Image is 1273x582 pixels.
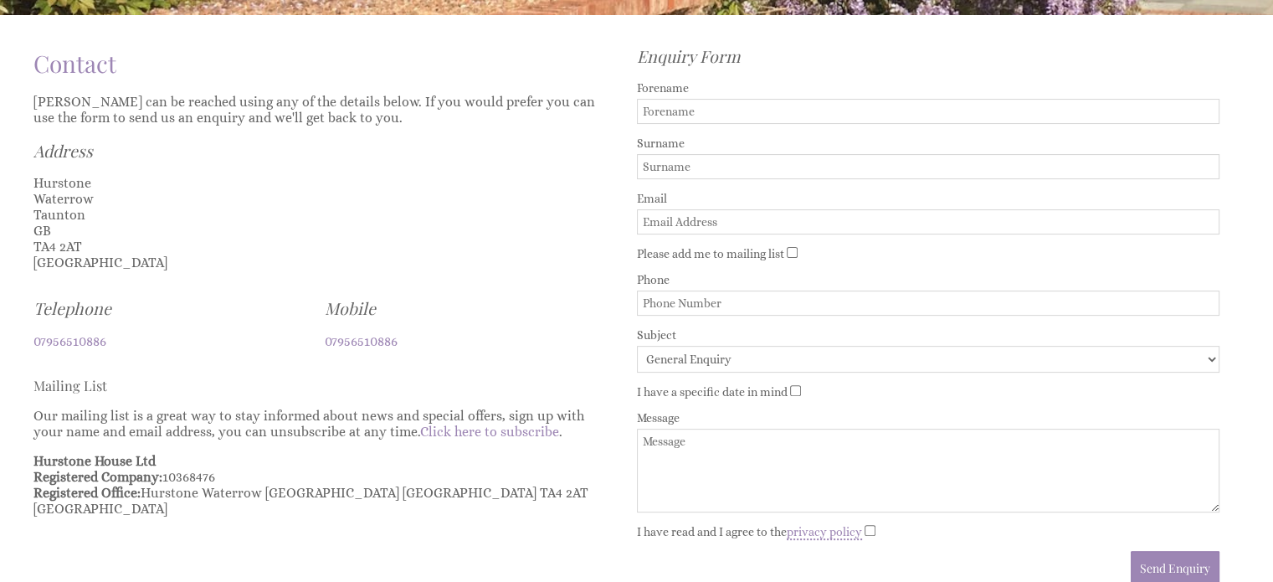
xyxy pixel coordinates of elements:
a: 07956510886 [325,333,398,349]
input: Email Address [637,209,1220,234]
input: Surname [637,154,1220,179]
p: Hurstone Waterrow Taunton GB TA4 2AT [GEOGRAPHIC_DATA] [33,175,617,270]
h2: Telephone [33,297,305,319]
label: Forename [637,81,1220,95]
h2: Enquiry Form [637,45,1220,67]
h2: Mobile [325,297,596,319]
p: 10368476 Hurstone Waterrow [GEOGRAPHIC_DATA] [GEOGRAPHIC_DATA] TA4 2AT [GEOGRAPHIC_DATA] [33,453,617,517]
h2: Address [33,140,617,162]
h3: Mailing List [33,376,617,394]
label: Subject [637,328,1220,342]
input: Phone Number [637,291,1220,316]
label: Email [637,192,1220,205]
strong: Hurstone House Ltd [33,453,156,469]
h1: Contact [33,48,617,79]
label: I have a specific date in mind [637,385,788,399]
p: Our mailing list is a great way to stay informed about news and special offers, sign up with your... [33,408,617,440]
p: [PERSON_NAME] can be reached using any of the details below. If you would prefer you can use the ... [33,94,617,126]
a: privacy policy [787,525,862,540]
strong: Registered Office: [33,485,141,501]
label: Please add me to mailing list [637,247,784,260]
label: I have read and I agree to the [637,525,862,538]
strong: Registered Company: [33,469,162,485]
label: Phone [637,273,1220,286]
label: Message [637,411,1220,425]
label: Surname [637,136,1220,150]
a: 07956510886 [33,333,106,349]
input: Forename [637,99,1220,124]
a: Click here to subscribe [420,424,559,440]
